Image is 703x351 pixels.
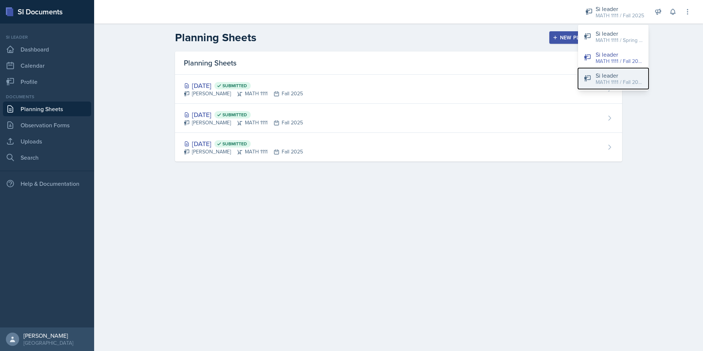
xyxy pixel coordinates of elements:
div: Help & Documentation [3,176,91,191]
div: [PERSON_NAME] MATH 1111 Fall 2025 [184,119,303,127]
a: Search [3,150,91,165]
a: Dashboard [3,42,91,57]
button: Si leader MATH 1111 / Fall 2025 [578,47,649,68]
div: [PERSON_NAME] MATH 1111 Fall 2025 [184,90,303,97]
a: Uploads [3,134,91,149]
span: Submitted [222,112,247,118]
div: Si leader [3,34,91,40]
div: New Planning Sheet [554,35,617,40]
button: Si leader MATH 1111 / Fall 2025 [578,68,649,89]
div: [PERSON_NAME] [24,332,73,339]
button: Si leader MATH 1111 / Spring 2025 [578,26,649,47]
div: Planning Sheets [175,52,622,75]
div: Si leader [596,71,643,80]
a: Observation Forms [3,118,91,132]
span: Submitted [222,141,247,147]
a: Calendar [3,58,91,73]
div: MATH 1111 / Fall 2025 [596,78,643,86]
a: [DATE] Submitted [PERSON_NAME]MATH 1111Fall 2025 [175,104,622,133]
div: MATH 1111 / Fall 2025 [596,57,643,65]
a: [DATE] Submitted [PERSON_NAME]MATH 1111Fall 2025 [175,75,622,104]
div: [DATE] [184,139,303,149]
div: Si leader [596,50,643,59]
div: MATH 1111 / Spring 2025 [596,36,643,44]
a: Profile [3,74,91,89]
div: [DATE] [184,110,303,120]
div: [DATE] [184,81,303,91]
h2: Planning Sheets [175,31,256,44]
a: [DATE] Submitted [PERSON_NAME]MATH 1111Fall 2025 [175,133,622,162]
div: Documents [3,93,91,100]
div: [PERSON_NAME] MATH 1111 Fall 2025 [184,148,303,156]
div: [GEOGRAPHIC_DATA] [24,339,73,347]
button: New Planning Sheet [549,31,622,44]
div: MATH 1111 / Fall 2025 [596,12,644,19]
span: Submitted [222,83,247,89]
div: Si leader [596,4,644,13]
div: Si leader [596,29,643,38]
a: Planning Sheets [3,102,91,116]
